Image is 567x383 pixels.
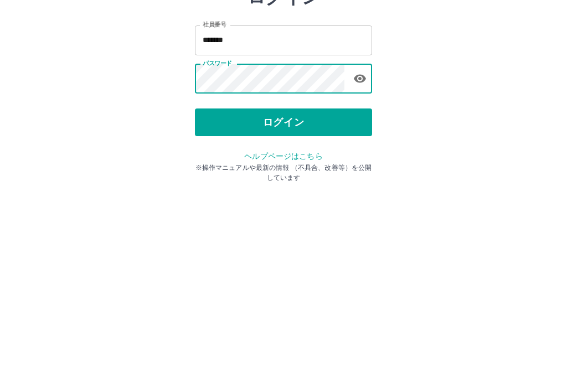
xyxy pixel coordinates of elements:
label: 社員番号 [203,103,226,112]
label: パスワード [203,142,232,151]
button: ログイン [195,191,372,219]
a: ヘルプページはこちら [244,235,322,244]
p: ※操作マニュアルや最新の情報 （不具合、改善等）を公開しています [195,246,372,266]
h2: ログイン [248,70,320,91]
